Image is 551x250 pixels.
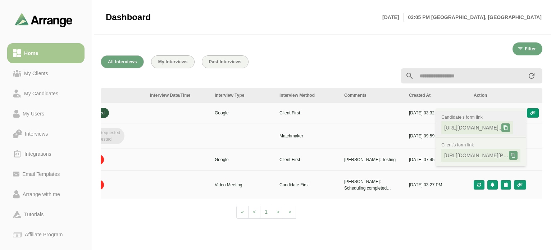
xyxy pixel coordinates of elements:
div: My Clients [21,69,51,78]
img: arrangeai-name-small-logo.4d2b8aee.svg [15,13,73,27]
div: Action [474,92,539,99]
a: Email Templates [7,164,85,184]
div: Arrange with me [20,190,63,199]
p: Client First [279,156,336,163]
a: My Clients [7,63,85,83]
div: Interview Date/Time [150,92,206,99]
p: [DATE] 09:59 AM [409,133,465,139]
span: Client's form link [441,142,474,147]
div: Created At [409,92,465,99]
span: Filter [524,46,536,51]
a: My Candidates [7,83,85,104]
div: [PERSON_NAME]: Testing [344,156,400,163]
p: [DATE] 03:27 PM [409,182,465,188]
div: Integrations [22,150,54,158]
button: Past Interviews [202,55,249,68]
div: [PERSON_NAME]: Scheduling completed outside system [344,178,400,191]
button: My Interviews [151,55,195,68]
div: Affiliate Program [22,230,65,239]
span: Candidate's form link [441,115,483,120]
p: [DATE] [382,13,404,22]
div: Email Templates [19,170,63,178]
p: [DATE] 07:45 AM [409,156,465,163]
button: Filter [513,42,542,55]
div: Interview Type [215,92,271,99]
span: Past Interviews [209,59,242,64]
span: [URL][DOMAIN_NAME][PERSON_NAME].. [444,152,509,159]
span: [URL][DOMAIN_NAME].. [444,124,501,131]
a: Arrange with me [7,184,85,204]
a: Affiliate Program [7,224,85,245]
div: Interview Method [279,92,336,99]
p: Google [215,156,271,163]
p: 03:05 PM [GEOGRAPHIC_DATA], [GEOGRAPHIC_DATA] [404,13,542,22]
div: Tutorials [21,210,46,219]
a: Home [7,43,85,63]
a: Interviews [7,124,85,144]
p: Candidate First [279,182,336,188]
button: All Interviews [101,55,144,68]
p: [DATE] 03:32 AM [409,110,465,116]
p: Client First [279,110,336,116]
div: Interviews [22,129,51,138]
a: Tutorials [7,204,85,224]
p: Video Meeting [215,182,271,188]
p: Google [215,110,271,116]
p: Matchmaker [279,133,336,139]
span: Dashboard [106,12,151,23]
div: My Candidates [21,89,61,98]
div: Home [21,49,41,58]
span: All Interviews [108,59,137,64]
i: appended action [527,72,536,80]
span: My Interviews [158,59,188,64]
a: My Users [7,104,85,124]
a: Integrations [7,144,85,164]
div: My Users [20,109,47,118]
div: Comments [344,92,400,99]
